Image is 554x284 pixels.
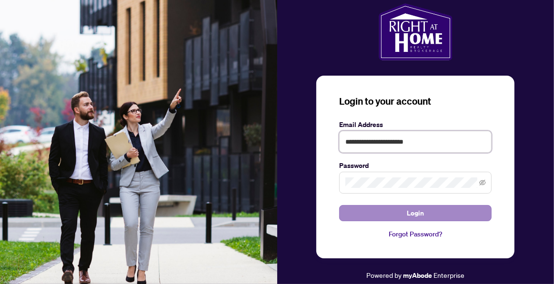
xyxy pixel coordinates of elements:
h3: Login to your account [339,95,492,108]
button: Login [339,205,492,221]
a: myAbode [403,270,432,281]
a: Forgot Password? [339,229,492,239]
label: Email Address [339,119,492,130]
span: Enterprise [433,271,464,279]
label: Password [339,160,492,171]
span: Login [407,206,424,221]
span: eye-invisible [479,179,486,186]
img: ma-logo [379,3,453,60]
span: Powered by [366,271,402,279]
